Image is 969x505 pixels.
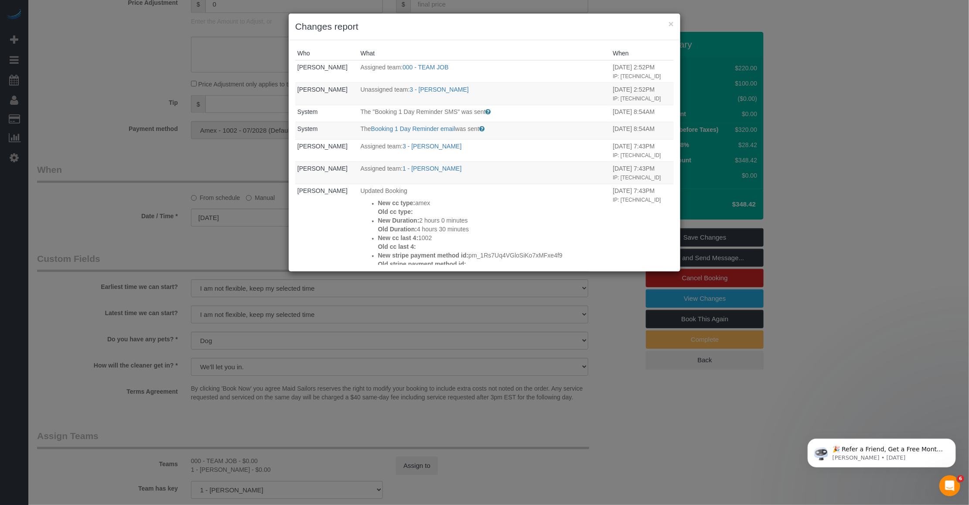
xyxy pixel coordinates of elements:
th: Who [295,47,358,60]
strong: New Duration: [378,217,420,224]
strong: Old cc type: [378,208,413,215]
iframe: Intercom live chat [939,475,960,496]
td: What [358,122,611,140]
th: What [358,47,611,60]
th: When [611,47,674,60]
td: When [611,184,674,275]
p: amex [378,199,609,207]
a: [PERSON_NAME] [297,143,348,150]
a: [PERSON_NAME] [297,64,348,71]
td: What [358,82,611,105]
td: What [358,139,611,161]
td: What [358,105,611,122]
span: Assigned team: [361,64,403,71]
button: × [669,19,674,28]
td: What [358,184,611,275]
a: System [297,125,318,132]
small: IP: [TECHNICAL_ID] [613,73,661,79]
strong: New cc type: [378,199,416,206]
span: 6 [957,475,964,482]
span: Assigned team: [361,165,403,172]
a: 000 - TEAM JOB [403,64,449,71]
a: 3 - [PERSON_NAME] [403,143,461,150]
td: Who [295,122,358,140]
p: 1002 [378,234,609,242]
td: Who [295,139,358,161]
td: Who [295,184,358,275]
strong: New stripe payment method id: [378,252,469,259]
td: Who [295,60,358,82]
a: Booking 1 Day Reminder email [371,125,455,132]
span: Unassigned team: [361,86,410,93]
td: Who [295,82,358,105]
p: pm_1Rs7Uq4VGloSiKo7xMFxe4f9 [378,251,609,260]
td: When [611,122,674,140]
td: When [611,82,674,105]
span: was sent [455,125,479,132]
td: When [611,105,674,122]
iframe: Intercom notifications message [795,420,969,481]
p: 4 hours 30 minutes [378,225,609,234]
strong: Old Duration: [378,226,417,233]
td: When [611,161,674,184]
strong: New cc last 4: [378,234,419,241]
h3: Changes report [295,20,674,33]
td: What [358,161,611,184]
sui-modal: Changes report [289,14,680,271]
strong: Old cc last 4: [378,243,416,250]
small: IP: [TECHNICAL_ID] [613,152,661,158]
td: When [611,139,674,161]
a: 1 - [PERSON_NAME] [403,165,461,172]
small: IP: [TECHNICAL_ID] [613,175,661,181]
a: [PERSON_NAME] [297,165,348,172]
a: System [297,108,318,115]
a: [PERSON_NAME] [297,86,348,93]
strong: Old stripe payment method id: [378,261,466,268]
a: 3 - [PERSON_NAME] [410,86,469,93]
p: 2 hours 0 minutes [378,216,609,225]
td: When [611,60,674,82]
small: IP: [TECHNICAL_ID] [613,96,661,102]
span: The "Booking 1 Day Reminder SMS" was sent [361,108,486,115]
span: The [361,125,371,132]
td: Who [295,105,358,122]
td: Who [295,161,358,184]
span: Assigned team: [361,143,403,150]
span: Updated Booking [361,187,407,194]
a: [PERSON_NAME] [297,187,348,194]
td: What [358,60,611,82]
small: IP: [TECHNICAL_ID] [613,197,661,203]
